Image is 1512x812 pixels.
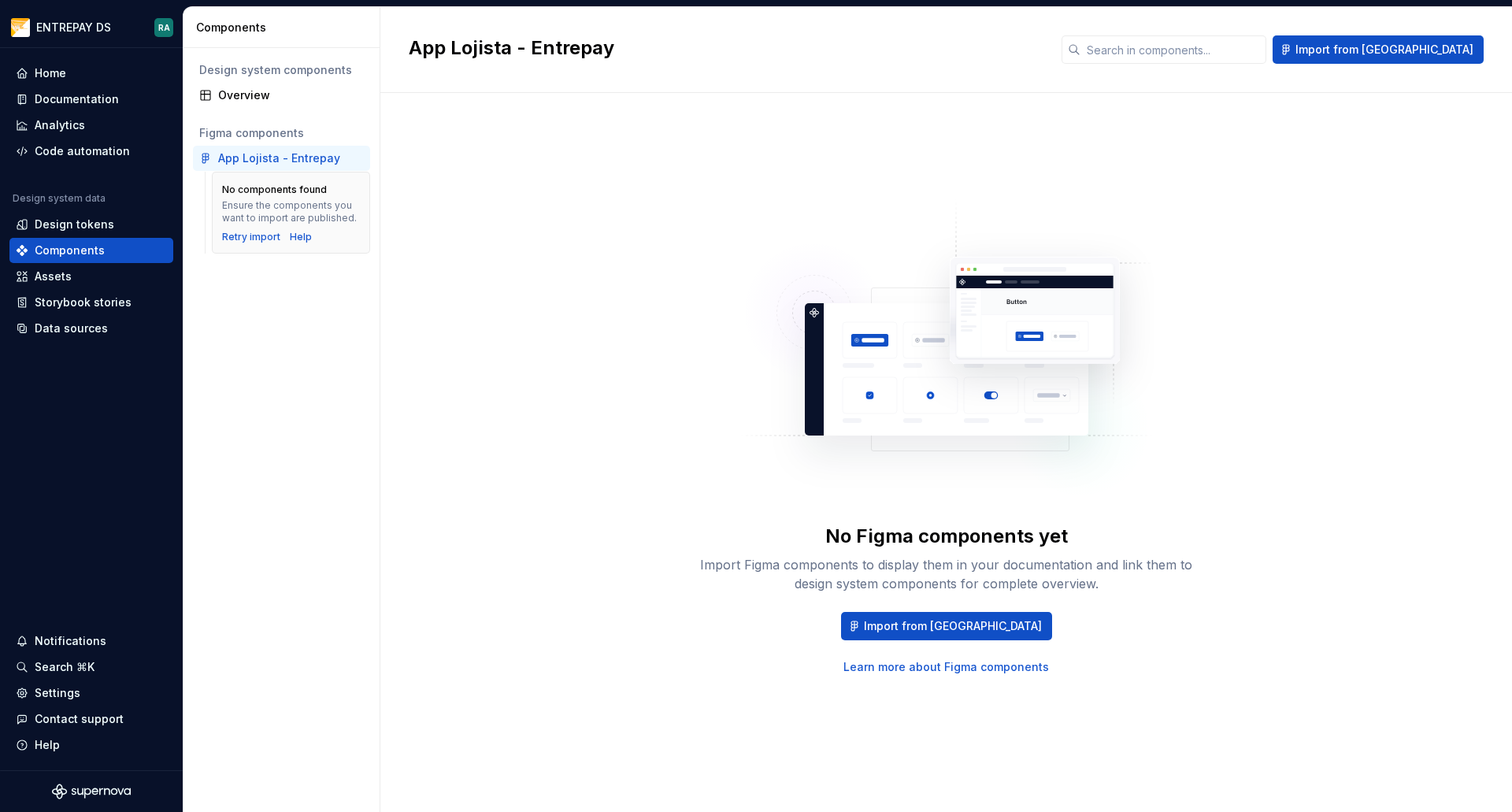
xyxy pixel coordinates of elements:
div: Assets [35,269,72,284]
div: RA [158,21,170,34]
div: ENTREPAY DS [36,20,111,35]
button: Import from [GEOGRAPHIC_DATA] [1273,35,1484,64]
div: Import Figma components to display them in your documentation and link them to design system comp... [695,555,1199,593]
button: Help [9,732,173,758]
div: Design system components [199,62,364,78]
a: Code automation [9,139,173,164]
button: Notifications [9,628,173,654]
a: Settings [9,680,173,706]
a: Analytics [9,113,173,138]
span: Import from [GEOGRAPHIC_DATA] [864,618,1042,634]
div: Home [35,65,66,81]
div: Storybook stories [35,295,132,310]
span: Import from [GEOGRAPHIC_DATA] [1295,42,1473,57]
div: Data sources [35,321,108,336]
div: No components found [222,184,327,196]
button: Retry import [222,231,280,243]
a: Components [9,238,173,263]
div: Components [196,20,373,35]
a: Help [290,231,312,243]
div: Ensure the components you want to import are published. [222,199,360,224]
a: Assets [9,264,173,289]
div: Overview [218,87,364,103]
div: Figma components [199,125,364,141]
div: Help [35,737,60,753]
h2: App Lojista - Entrepay [409,35,1043,61]
div: Notifications [35,633,106,649]
button: Contact support [9,706,173,732]
a: Design tokens [9,212,173,237]
a: Storybook stories [9,290,173,315]
div: Design tokens [35,217,114,232]
button: Import from [GEOGRAPHIC_DATA] [841,612,1052,640]
div: Settings [35,685,80,701]
button: Search ⌘K [9,654,173,680]
div: Code automation [35,143,130,159]
a: Home [9,61,173,86]
a: Overview [193,83,370,108]
a: Data sources [9,316,173,341]
div: Contact support [35,711,124,727]
a: Learn more about Figma components [843,659,1049,675]
img: bf57eda1-e70d-405f-8799-6995c3035d87.png [11,18,30,37]
div: No Figma components yet [825,524,1068,549]
button: ENTREPAY DSRA [3,10,180,44]
div: Search ⌘K [35,659,94,675]
div: Documentation [35,91,119,107]
div: Components [35,243,105,258]
input: Search in components... [1080,35,1266,64]
div: Analytics [35,117,85,133]
div: App Lojista - Entrepay [218,150,340,166]
a: App Lojista - Entrepay [193,146,370,171]
a: Documentation [9,87,173,112]
div: Design system data [13,192,106,205]
svg: Supernova Logo [52,784,131,799]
